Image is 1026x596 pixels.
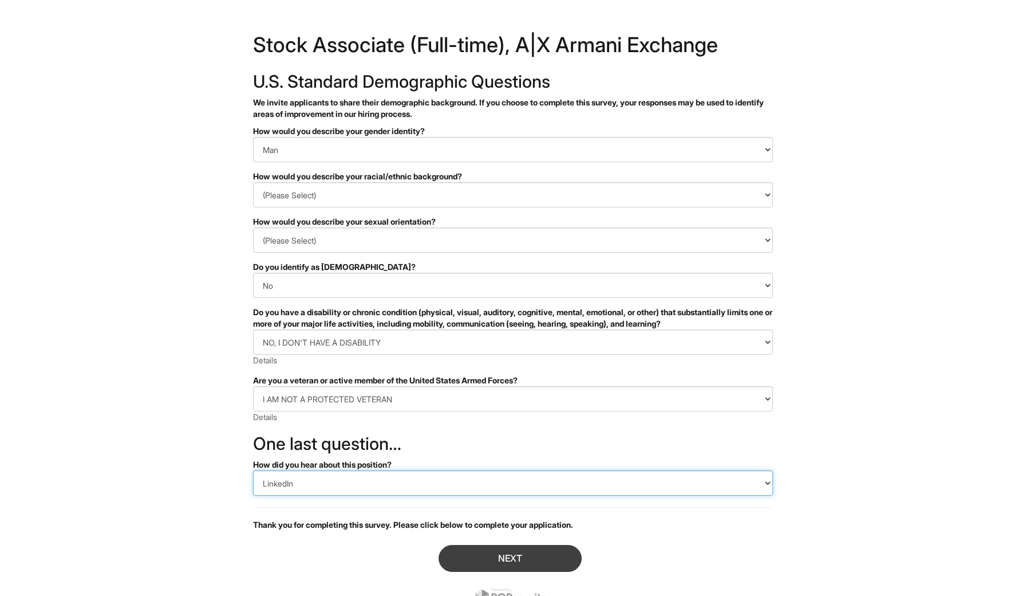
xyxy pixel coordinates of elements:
[253,412,277,422] a: Details
[253,137,773,162] select: How would you describe your gender identity?
[253,273,773,298] select: Do you identify as transgender?
[253,386,773,411] select: Are you a veteran or active member of the United States Armed Forces?
[439,545,582,572] button: Next
[253,261,773,273] div: Do you identify as [DEMOGRAPHIC_DATA]?
[253,330,773,355] select: Do you have a disability or chronic condition (physical, visual, auditory, cognitive, mental, emo...
[253,216,773,228] div: How would you describe your sexual orientation?
[253,72,773,91] h2: U.S. Standard Demographic Questions
[253,375,773,386] div: Are you a veteran or active member of the United States Armed Forces?
[253,470,773,496] select: How did you hear about this position?
[253,126,773,137] div: How would you describe your gender identity?
[253,355,277,365] a: Details
[253,97,773,120] p: We invite applicants to share their demographic background. If you choose to complete this survey...
[253,171,773,182] div: How would you describe your racial/ethnic background?
[253,228,773,253] select: How would you describe your sexual orientation?
[253,434,773,453] h2: One last question…
[253,307,773,330] div: Do you have a disability or chronic condition (physical, visual, auditory, cognitive, mental, emo...
[253,34,773,61] h1: Stock Associate (Full-time), A|X Armani Exchange
[253,519,773,531] p: Thank you for completing this survey. Please click below to complete your application.
[253,459,773,470] div: How did you hear about this position?
[253,182,773,207] select: How would you describe your racial/ethnic background?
